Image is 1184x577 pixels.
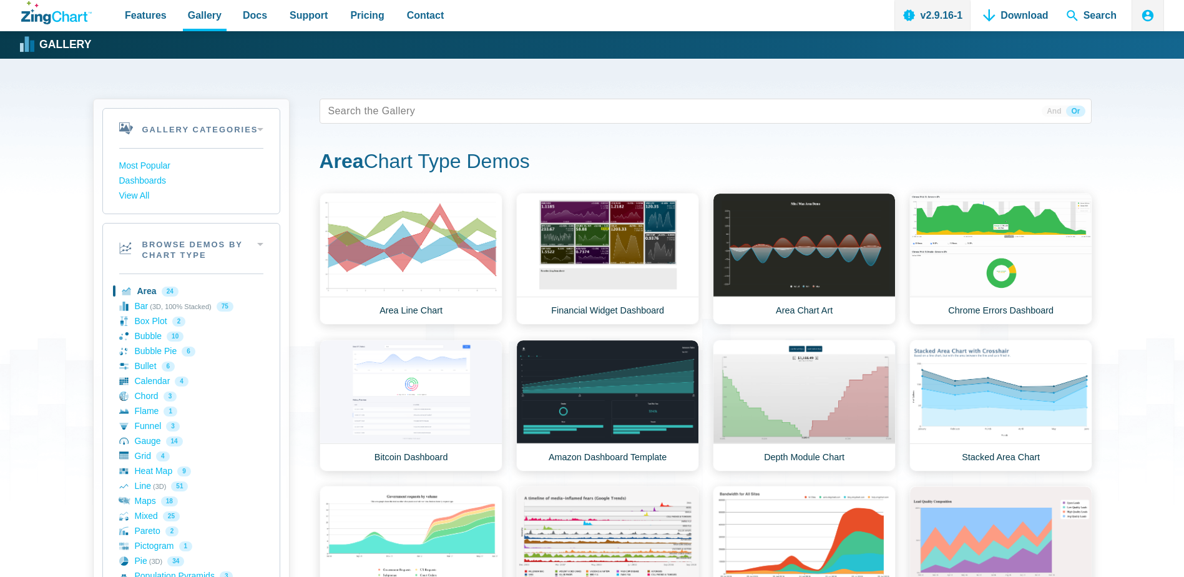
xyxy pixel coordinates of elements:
[713,193,896,325] a: Area Chart Art
[21,1,92,24] a: ZingChart Logo. Click to return to the homepage
[290,7,328,24] span: Support
[21,36,91,54] a: Gallery
[320,150,364,172] strong: Area
[713,340,896,471] a: Depth Module Chart
[103,224,280,274] h2: Browse Demos By Chart Type
[320,149,1092,177] h1: Chart Type Demos
[243,7,267,24] span: Docs
[909,193,1092,325] a: Chrome Errors Dashboard
[516,340,699,471] a: Amazon Dashboard Template
[909,340,1092,471] a: Stacked Area Chart
[407,7,444,24] span: Contact
[1042,106,1066,117] span: And
[39,39,91,51] strong: Gallery
[103,109,280,148] h2: Gallery Categories
[125,7,167,24] span: Features
[119,189,263,204] a: View All
[516,193,699,325] a: Financial Widget Dashboard
[350,7,384,24] span: Pricing
[188,7,222,24] span: Gallery
[1066,106,1085,117] span: Or
[320,193,502,325] a: Area Line Chart
[119,159,263,174] a: Most Popular
[320,340,502,471] a: Bitcoin Dashboard
[119,174,263,189] a: Dashboards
